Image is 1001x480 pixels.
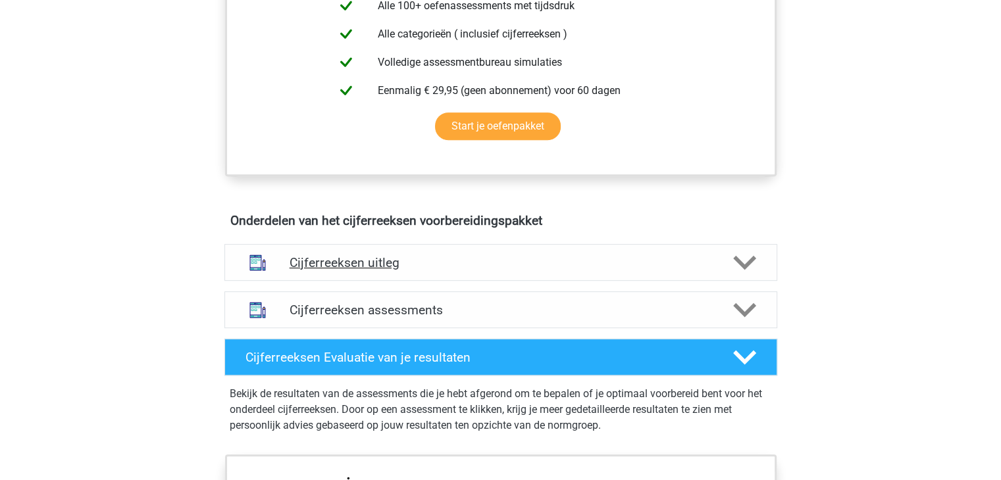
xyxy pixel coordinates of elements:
p: Bekijk de resultaten van de assessments die je hebt afgerond om te bepalen of je optimaal voorber... [230,386,772,433]
h4: Onderdelen van het cijferreeksen voorbereidingspakket [230,213,771,228]
img: cijferreeksen assessments [241,293,274,327]
h4: Cijferreeksen Evaluatie van je resultaten [245,350,712,365]
a: uitleg Cijferreeksen uitleg [219,244,783,281]
a: Start je oefenpakket [435,112,561,140]
h4: Cijferreeksen uitleg [290,255,712,270]
a: assessments Cijferreeksen assessments [219,291,783,328]
img: cijferreeksen uitleg [241,246,274,279]
h4: Cijferreeksen assessments [290,302,712,318]
a: Cijferreeksen Evaluatie van je resultaten [219,339,783,375]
